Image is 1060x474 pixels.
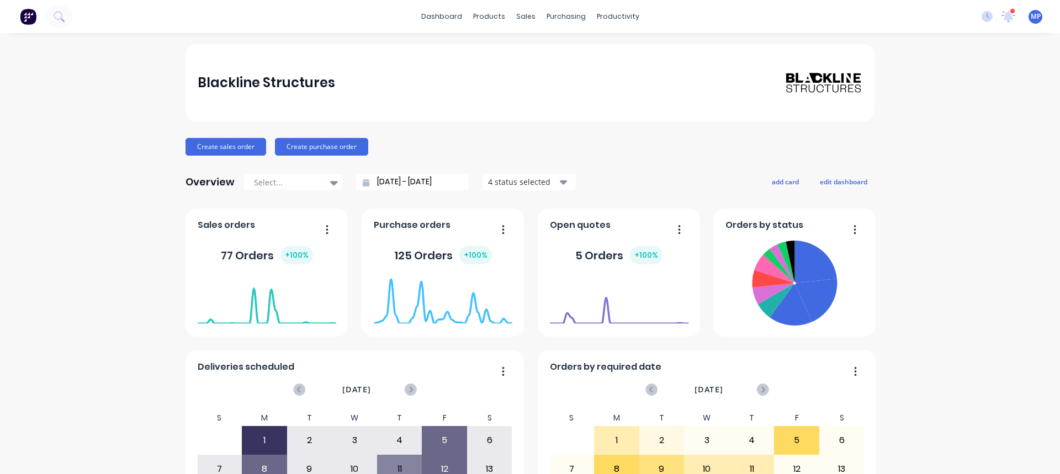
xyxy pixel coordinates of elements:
div: 4 [730,427,774,454]
div: Overview [185,171,235,193]
div: T [377,410,422,426]
div: + 100 % [280,246,313,264]
div: T [287,410,332,426]
div: 1 [595,427,639,454]
div: M [242,410,287,426]
span: [DATE] [695,384,723,396]
div: W [684,410,729,426]
span: Purchase orders [374,219,451,232]
div: 6 [820,427,864,454]
div: M [594,410,639,426]
div: S [819,410,865,426]
div: 2 [640,427,684,454]
span: [DATE] [342,384,371,396]
a: dashboard [416,8,468,25]
span: Sales orders [198,219,255,232]
div: + 100 % [459,246,492,264]
div: sales [511,8,541,25]
div: purchasing [541,8,591,25]
span: Orders by required date [550,360,661,374]
img: Blackline Structures [785,72,862,94]
div: products [468,8,511,25]
div: 4 status selected [488,176,558,188]
div: 6 [468,427,512,454]
div: F [774,410,819,426]
div: 5 Orders [575,246,662,264]
div: S [467,410,512,426]
div: 77 Orders [221,246,313,264]
button: edit dashboard [813,174,875,189]
div: 3 [685,427,729,454]
div: 1 [242,427,287,454]
div: 5 [422,427,467,454]
div: 2 [288,427,332,454]
div: productivity [591,8,645,25]
div: 3 [332,427,377,454]
button: add card [765,174,806,189]
div: S [197,410,242,426]
span: MP [1031,12,1041,22]
button: Create sales order [185,138,266,156]
button: 4 status selected [482,174,576,190]
div: F [422,410,467,426]
div: 4 [378,427,422,454]
img: Factory [20,8,36,25]
div: + 100 % [630,246,662,264]
div: 125 Orders [394,246,492,264]
span: Orders by status [725,219,803,232]
div: W [332,410,377,426]
div: T [729,410,775,426]
div: T [639,410,685,426]
button: Create purchase order [275,138,368,156]
span: Open quotes [550,219,611,232]
div: S [549,410,595,426]
div: 5 [775,427,819,454]
div: Blackline Structures [198,72,335,94]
